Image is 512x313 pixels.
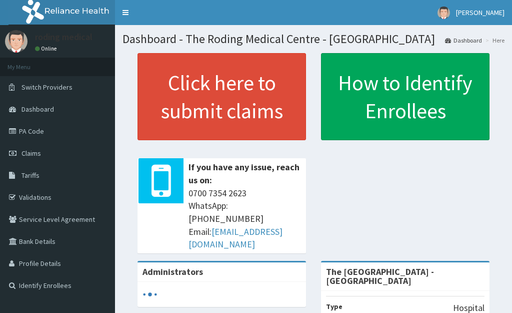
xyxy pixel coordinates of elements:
[326,302,342,311] b: Type
[188,161,299,186] b: If you have any issue, reach us on:
[35,45,59,52] a: Online
[21,105,54,114] span: Dashboard
[21,149,41,158] span: Claims
[483,36,504,45] li: Here
[437,7,450,19] img: User Image
[188,187,301,251] span: 0700 7354 2623 WhatsApp: [PHONE_NUMBER] Email:
[137,53,306,140] a: Click here to submit claims
[456,8,504,17] span: [PERSON_NAME]
[188,226,282,250] a: [EMAIL_ADDRESS][DOMAIN_NAME]
[122,33,504,46] h1: Dashboard - The Roding Medical Centre - [GEOGRAPHIC_DATA]
[321,53,489,140] a: How to Identify Enrollees
[142,287,157,302] svg: audio-loading
[21,171,39,180] span: Tariffs
[445,36,482,45] a: Dashboard
[35,33,92,42] p: roding medical
[5,30,27,53] img: User Image
[21,83,72,92] span: Switch Providers
[142,266,203,277] b: Administrators
[326,266,434,286] strong: The [GEOGRAPHIC_DATA] - [GEOGRAPHIC_DATA]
